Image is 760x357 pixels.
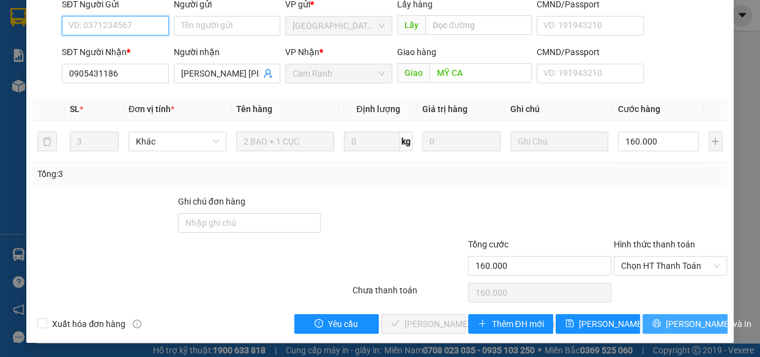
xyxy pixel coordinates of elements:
[351,284,468,305] div: Chưa thanh toán
[397,15,425,35] span: Lấy
[263,69,273,78] span: user-add
[425,15,532,35] input: Dọc đường
[236,104,272,114] span: Tên hàng
[430,63,532,83] input: Dọc đường
[136,132,219,151] span: Khác
[666,317,751,331] span: [PERSON_NAME] và In
[422,132,501,151] input: 0
[614,239,695,249] label: Hình thức thanh toán
[47,317,130,331] span: Xuất hóa đơn hàng
[565,319,574,329] span: save
[468,314,553,334] button: plusThêm ĐH mới
[618,104,660,114] span: Cước hàng
[62,45,169,59] div: SĐT Người Nhận
[178,197,245,206] label: Ghi chú đơn hàng
[422,104,468,114] span: Giá trị hàng
[236,132,334,151] input: VD: Bàn, Ghế
[292,64,385,83] span: Cam Ranh
[70,104,80,114] span: SL
[709,132,723,151] button: plus
[643,314,727,334] button: printer[PERSON_NAME] và In
[397,63,430,83] span: Giao
[510,132,608,151] input: Ghi Chú
[129,104,174,114] span: Đơn vị tính
[133,320,141,328] span: info-circle
[178,213,321,233] input: Ghi chú đơn hàng
[478,319,486,329] span: plus
[37,132,57,151] button: delete
[505,97,613,121] th: Ghi chú
[556,314,640,334] button: save[PERSON_NAME] đổi
[579,317,658,331] span: [PERSON_NAME] đổi
[285,47,319,57] span: VP Nhận
[328,317,358,331] span: Yêu cầu
[652,319,661,329] span: printer
[292,17,385,35] span: Sài Gòn
[491,317,543,331] span: Thêm ĐH mới
[294,314,379,334] button: exclamation-circleYêu cầu
[400,132,412,151] span: kg
[356,104,400,114] span: Định lượng
[468,239,509,249] span: Tổng cước
[381,314,466,334] button: check[PERSON_NAME] và [PERSON_NAME] hàng
[621,257,720,275] span: Chọn HT Thanh Toán
[37,167,294,181] div: Tổng: 3
[397,47,436,57] span: Giao hàng
[315,319,323,329] span: exclamation-circle
[537,45,644,59] div: CMND/Passport
[174,45,281,59] div: Người nhận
